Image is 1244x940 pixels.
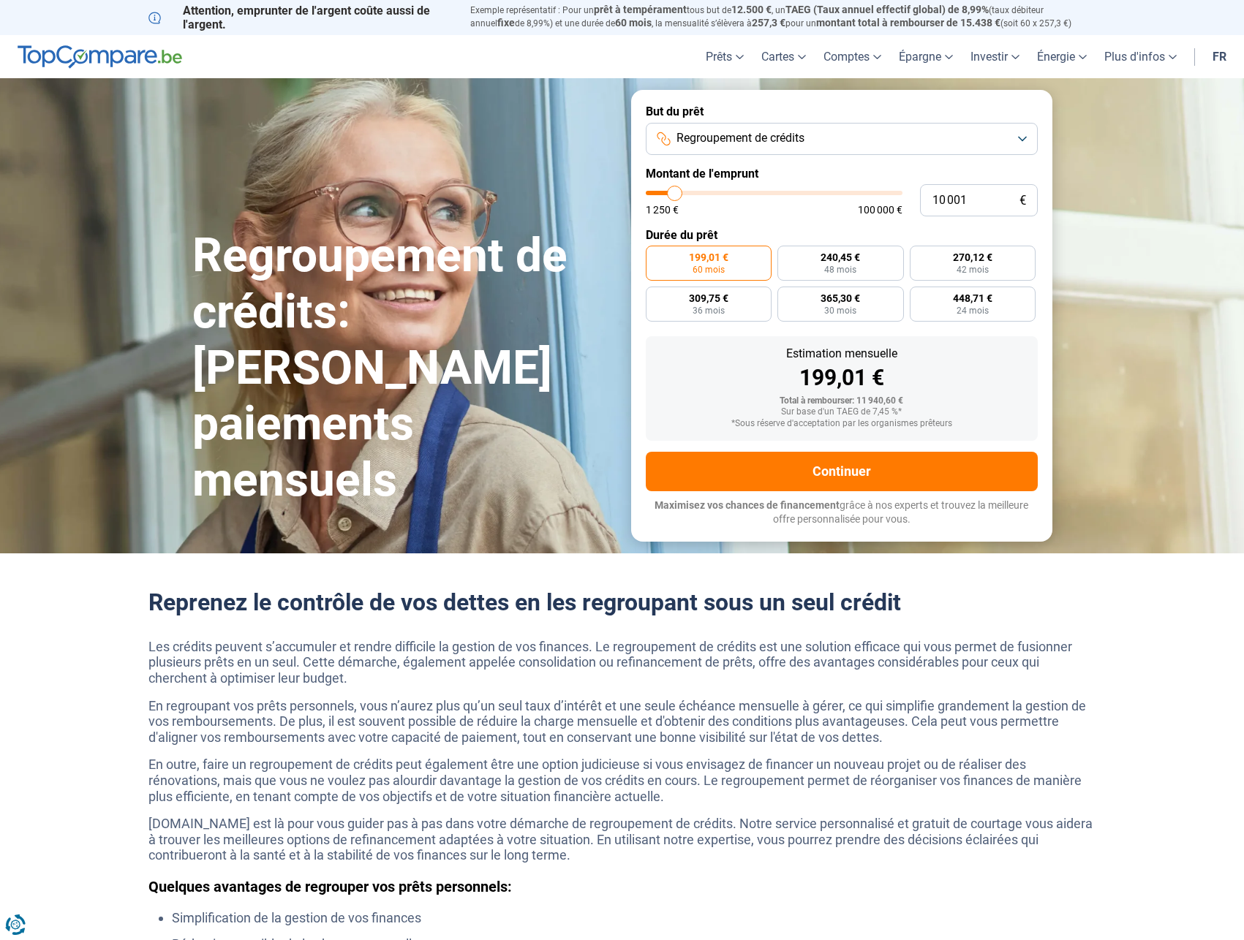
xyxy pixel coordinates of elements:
button: Continuer [646,452,1038,491]
a: Épargne [890,35,962,78]
span: fixe [497,17,515,29]
a: Investir [962,35,1028,78]
div: 199,01 € [657,367,1026,389]
span: 60 mois [693,265,725,274]
span: prêt à tempérament [594,4,687,15]
h1: Regroupement de crédits: [PERSON_NAME] paiements mensuels [192,228,614,509]
span: 30 mois [824,306,856,315]
p: Attention, emprunter de l'argent coûte aussi de l'argent. [148,4,453,31]
p: [DOMAIN_NAME] est là pour vous guider pas à pas dans votre démarche de regroupement de crédits. N... [148,816,1096,863]
span: 448,71 € [953,293,992,303]
span: Maximisez vos chances de financement [655,499,840,511]
span: 48 mois [824,265,856,274]
span: € [1019,194,1026,207]
span: Regroupement de crédits [676,130,804,146]
span: 12.500 € [731,4,772,15]
a: Énergie [1028,35,1096,78]
span: 365,30 € [821,293,860,303]
div: Estimation mensuelle [657,348,1026,360]
span: 240,45 € [821,252,860,262]
a: Comptes [815,35,890,78]
img: TopCompare [18,45,182,69]
span: 100 000 € [858,205,902,215]
span: 60 mois [615,17,652,29]
p: En regroupant vos prêts personnels, vous n’aurez plus qu’un seul taux d’intérêt et une seule éché... [148,698,1096,746]
span: 1 250 € [646,205,679,215]
span: 24 mois [957,306,989,315]
li: Simplification de la gestion de vos finances [172,910,1096,926]
label: But du prêt [646,105,1038,118]
div: *Sous réserve d'acceptation par les organismes prêteurs [657,419,1026,429]
span: 257,3 € [752,17,785,29]
span: montant total à rembourser de 15.438 € [816,17,1000,29]
p: Exemple représentatif : Pour un tous but de , un (taux débiteur annuel de 8,99%) et une durée de ... [470,4,1096,30]
label: Durée du prêt [646,228,1038,242]
a: Cartes [753,35,815,78]
a: fr [1204,35,1235,78]
span: 42 mois [957,265,989,274]
div: Sur base d'un TAEG de 7,45 %* [657,407,1026,417]
span: 309,75 € [689,293,728,303]
label: Montant de l'emprunt [646,167,1038,181]
p: grâce à nos experts et trouvez la meilleure offre personnalisée pour vous. [646,499,1038,527]
a: Prêts [697,35,753,78]
div: Total à rembourser: 11 940,60 € [657,396,1026,406]
h2: Reprenez le contrôle de vos dettes en les regroupant sous un seul crédit [148,588,1096,616]
h3: Quelques avantages de regrouper vos prêts personnels: [148,878,1096,895]
span: 36 mois [693,306,725,315]
button: Regroupement de crédits [646,123,1038,155]
span: 199,01 € [689,252,728,262]
p: Les crédits peuvent s’accumuler et rendre difficile la gestion de vos finances. Le regroupement d... [148,639,1096,686]
span: 270,12 € [953,252,992,262]
p: En outre, faire un regroupement de crédits peut également être une option judicieuse si vous envi... [148,757,1096,804]
span: TAEG (Taux annuel effectif global) de 8,99% [785,4,989,15]
a: Plus d'infos [1096,35,1185,78]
